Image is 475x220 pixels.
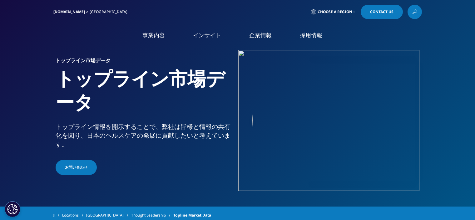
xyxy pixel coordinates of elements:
a: 事業内容 [142,31,165,39]
nav: Primary [106,22,422,52]
span: Choose a Region [318,9,352,14]
h6: トップライン市場データ [56,58,235,67]
a: 企業情報 [249,31,272,39]
span: Contact Us [370,10,393,14]
a: Contact Us [361,5,403,19]
h1: トップライン市場データ [56,67,235,122]
div: トップライン情報を開示することで、弊社は皆様と情報の共有化を図り、日本のヘルスケアの発展に貢献したいと考えています。 [56,122,235,149]
a: [DOMAIN_NAME] [53,9,85,14]
a: インサイト [193,31,221,39]
div: [GEOGRAPHIC_DATA] [90,9,130,14]
a: 採用情報 [300,31,322,39]
img: 299_analyze-an-experiment-by-tablet.jpg [252,58,419,183]
a: お問い合わせ [56,160,97,175]
button: Cookie 設定 [5,201,20,217]
span: お問い合わせ [65,165,87,170]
